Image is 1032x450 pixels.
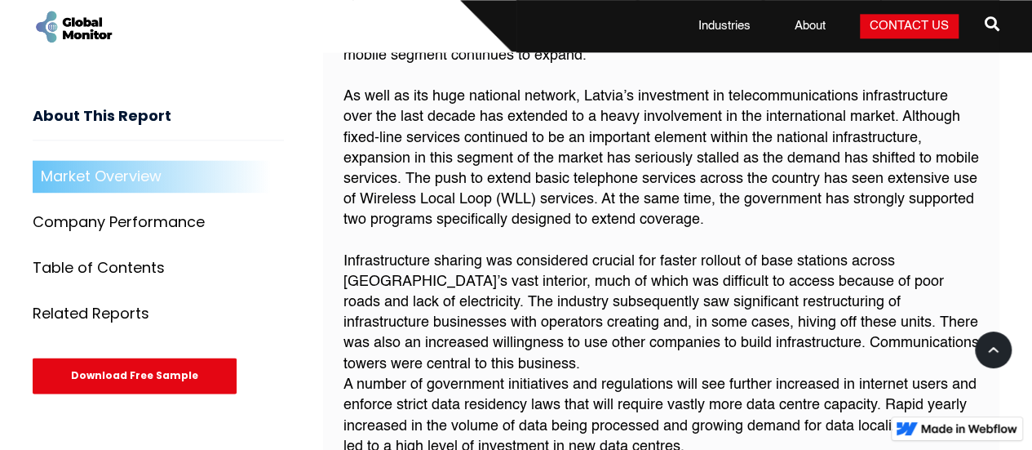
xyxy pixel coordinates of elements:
[33,359,237,394] div: Download Free Sample
[33,298,284,331] a: Related Reports
[985,12,999,35] span: 
[689,18,760,34] a: Industries
[860,14,959,38] a: Contact Us
[41,169,162,185] div: Market Overview
[33,306,149,323] div: Related Reports
[33,252,284,285] a: Table of Contents
[33,261,165,277] div: Table of Contents
[785,18,835,34] a: About
[921,424,1017,434] img: Made in Webflow
[33,161,284,194] a: Market Overview
[33,207,284,239] a: Company Performance
[33,215,205,231] div: Company Performance
[33,8,114,45] a: home
[985,10,999,42] a: 
[33,108,284,141] h3: About This Report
